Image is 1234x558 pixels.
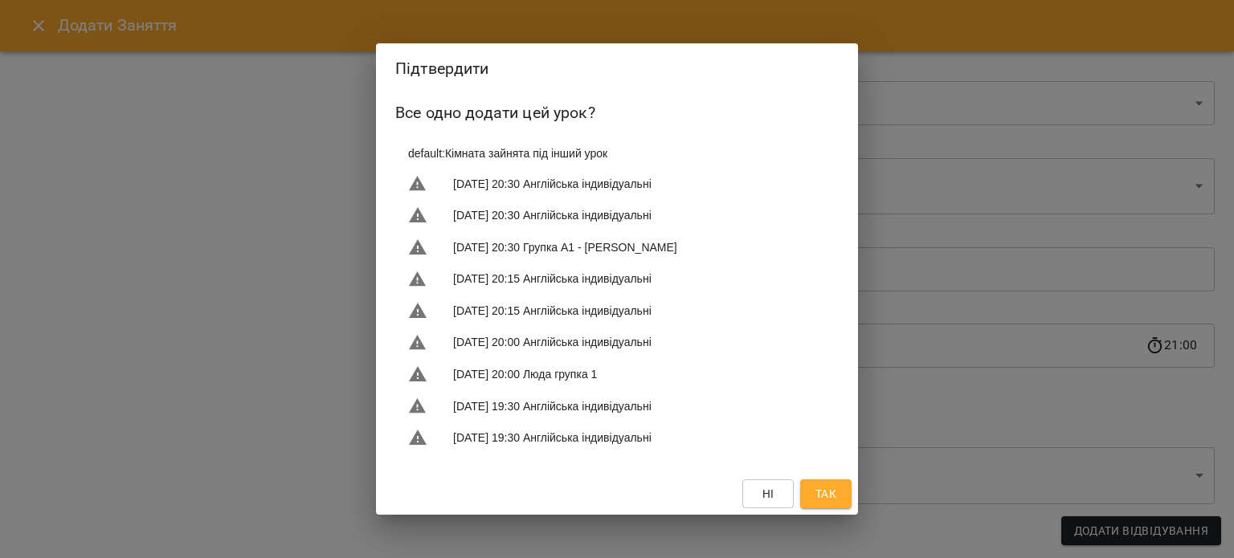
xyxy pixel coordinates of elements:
span: Так [815,484,836,503]
h6: Все одно додати цей урок? [395,100,839,125]
span: Ні [762,484,774,503]
button: Ні [742,479,794,508]
h2: Підтвердити [395,56,839,81]
li: [DATE] 20:00 Англійська індивідуальні [395,327,839,359]
li: [DATE] 20:15 Англійська індивідуальні [395,295,839,327]
li: [DATE] 19:30 Англійська індивідуальні [395,390,839,422]
li: default : Кімната зайнята під інший урок [395,139,839,168]
li: [DATE] 20:00 Люда групка 1 [395,358,839,390]
li: [DATE] 20:30 Англійська індивідуальні [395,199,839,231]
li: [DATE] 20:30 Групка А1 - [PERSON_NAME] [395,231,839,263]
li: [DATE] 20:30 Англійська індивідуальні [395,168,839,200]
button: Так [800,479,852,508]
li: [DATE] 19:30 Англійська індивідуальні [395,422,839,454]
li: [DATE] 20:15 Англійська індивідуальні [395,263,839,295]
